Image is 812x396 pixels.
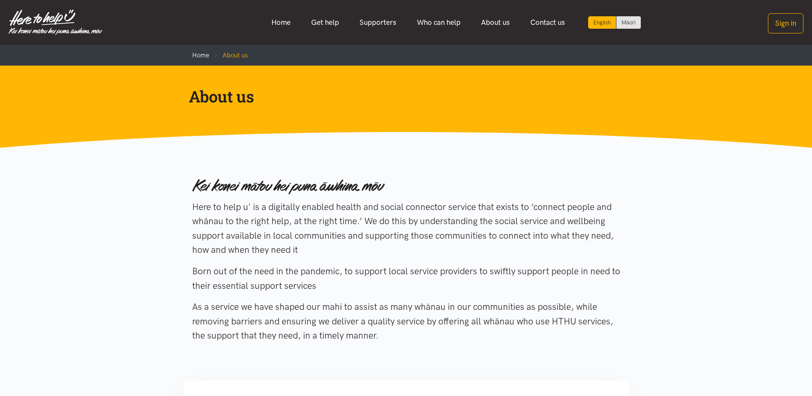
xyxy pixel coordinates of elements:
a: Get help [301,13,349,32]
a: Who can help [407,13,471,32]
a: Switch to Te Reo Māori [616,16,641,29]
p: As a service we have shaped our mahi to assist as many whānau in our communities as possible, whi... [192,300,620,343]
a: Home [192,51,209,59]
a: Home [261,13,301,32]
p: Here to help u' is a digitally enabled health and social connector service that exists to ‘connec... [192,200,620,257]
a: About us [471,13,520,32]
div: Language toggle [588,16,641,29]
a: Contact us [520,13,575,32]
button: Sign in [768,13,803,33]
h1: About us [189,86,610,107]
p: Born out of the need in the pandemic, to support local service providers to swiftly support peopl... [192,264,620,293]
div: Current language [588,16,616,29]
a: Supporters [349,13,407,32]
li: About us [209,50,248,60]
img: Home [9,9,102,35]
